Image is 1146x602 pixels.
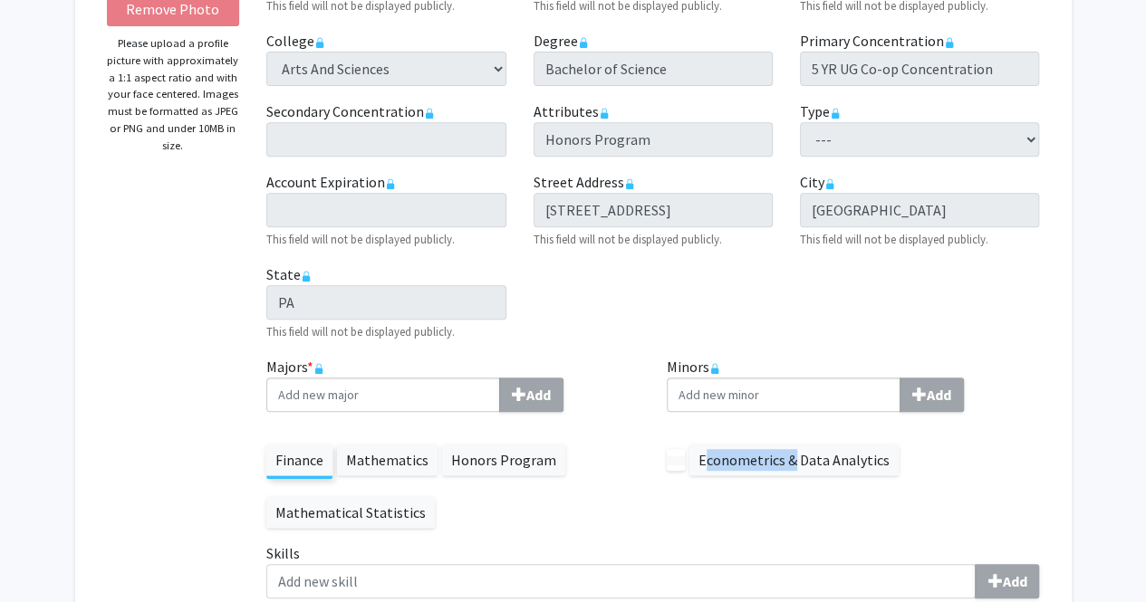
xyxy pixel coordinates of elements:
[578,37,589,48] svg: This information is provided and automatically updated by Drexel University and is not editable o...
[667,377,900,412] input: MinorsAdd
[266,30,325,52] label: College
[1002,572,1026,590] b: Add
[337,444,438,475] label: Mathematics
[266,564,976,598] input: SkillsAdd
[900,377,964,412] button: Minors
[526,386,551,404] b: Add
[534,171,635,193] label: Street Address
[266,263,312,285] label: State
[800,30,955,52] label: Primary Concentration
[266,232,455,246] small: This field will not be displayed publicly.
[266,444,332,475] label: Finance
[534,232,722,246] small: This field will not be displayed publicly.
[266,542,1039,598] label: Skills
[266,324,455,339] small: This field will not be displayed publicly.
[689,444,899,475] label: Econometrics & Data Analytics
[266,497,435,528] label: Mathematical Statistics
[266,356,640,412] label: Majors
[975,564,1039,598] button: Skills
[800,100,841,122] label: Type
[314,37,325,48] svg: This information is provided and automatically updated by Drexel University and is not editable o...
[301,271,312,282] svg: This information is provided and automatically updated by Drexel University and is not editable o...
[599,108,610,119] svg: This information is provided and automatically updated by Drexel University and is not editable o...
[14,521,77,588] iframe: Chat
[107,35,240,154] p: Please upload a profile picture with approximately a 1:1 aspect ratio and with your face centered...
[800,171,835,193] label: City
[499,377,563,412] button: Majors*
[424,108,435,119] svg: This information is provided and automatically updated by Drexel University and is not editable o...
[385,178,396,189] svg: This information is provided and automatically updated by Drexel University and is not editable o...
[266,171,396,193] label: Account Expiration
[266,100,435,122] label: Secondary Concentration
[624,178,635,189] svg: This information is provided and automatically updated by Drexel University and is not editable o...
[667,356,1040,412] label: Minors
[266,377,500,412] input: Majors*Add
[800,232,988,246] small: This field will not be displayed publicly.
[824,178,835,189] svg: This information is provided and automatically updated by Drexel University and is not editable o...
[534,30,589,52] label: Degree
[442,444,565,475] label: Honors Program
[830,108,841,119] svg: This information is provided and automatically updated by Drexel University and is not editable o...
[534,100,610,122] label: Attributes
[944,37,955,48] svg: This information is provided and automatically updated by Drexel University and is not editable o...
[927,386,951,404] b: Add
